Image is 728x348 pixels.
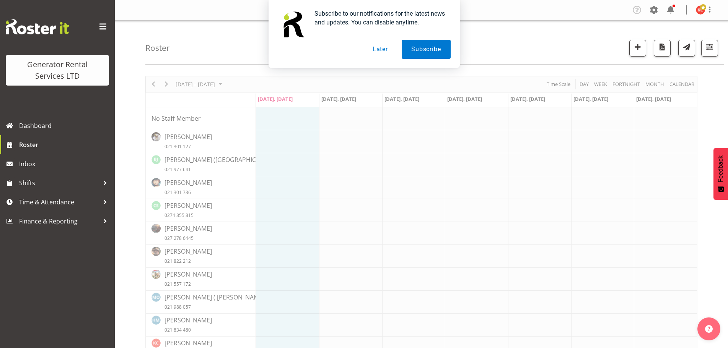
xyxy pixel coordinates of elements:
[19,177,99,189] span: Shifts
[717,155,724,182] span: Feedback
[13,59,101,82] div: Generator Rental Services LTD
[713,148,728,200] button: Feedback - Show survey
[19,139,111,151] span: Roster
[19,158,111,170] span: Inbox
[402,40,450,59] button: Subscribe
[363,40,397,59] button: Later
[308,9,451,27] div: Subscribe to our notifications for the latest news and updates. You can disable anytime.
[19,215,99,227] span: Finance & Reporting
[19,196,99,208] span: Time & Attendance
[705,325,713,333] img: help-xxl-2.png
[19,120,111,131] span: Dashboard
[278,9,308,40] img: notification icon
